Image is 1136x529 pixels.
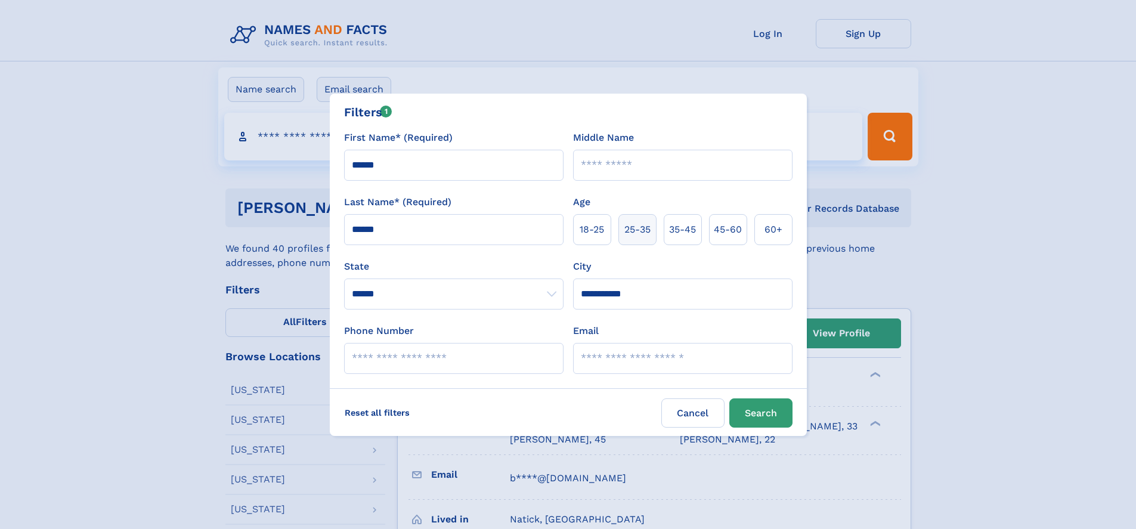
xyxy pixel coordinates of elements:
div: Filters [344,103,392,121]
span: 25‑35 [624,222,651,237]
label: Reset all filters [337,398,417,427]
label: Middle Name [573,131,634,145]
span: 18‑25 [580,222,604,237]
label: Email [573,324,599,338]
label: Age [573,195,590,209]
label: City [573,259,591,274]
label: State [344,259,564,274]
button: Search [729,398,793,428]
span: 35‑45 [669,222,696,237]
label: Cancel [661,398,725,428]
label: Phone Number [344,324,414,338]
span: 60+ [764,222,782,237]
span: 45‑60 [714,222,742,237]
label: First Name* (Required) [344,131,453,145]
label: Last Name* (Required) [344,195,451,209]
